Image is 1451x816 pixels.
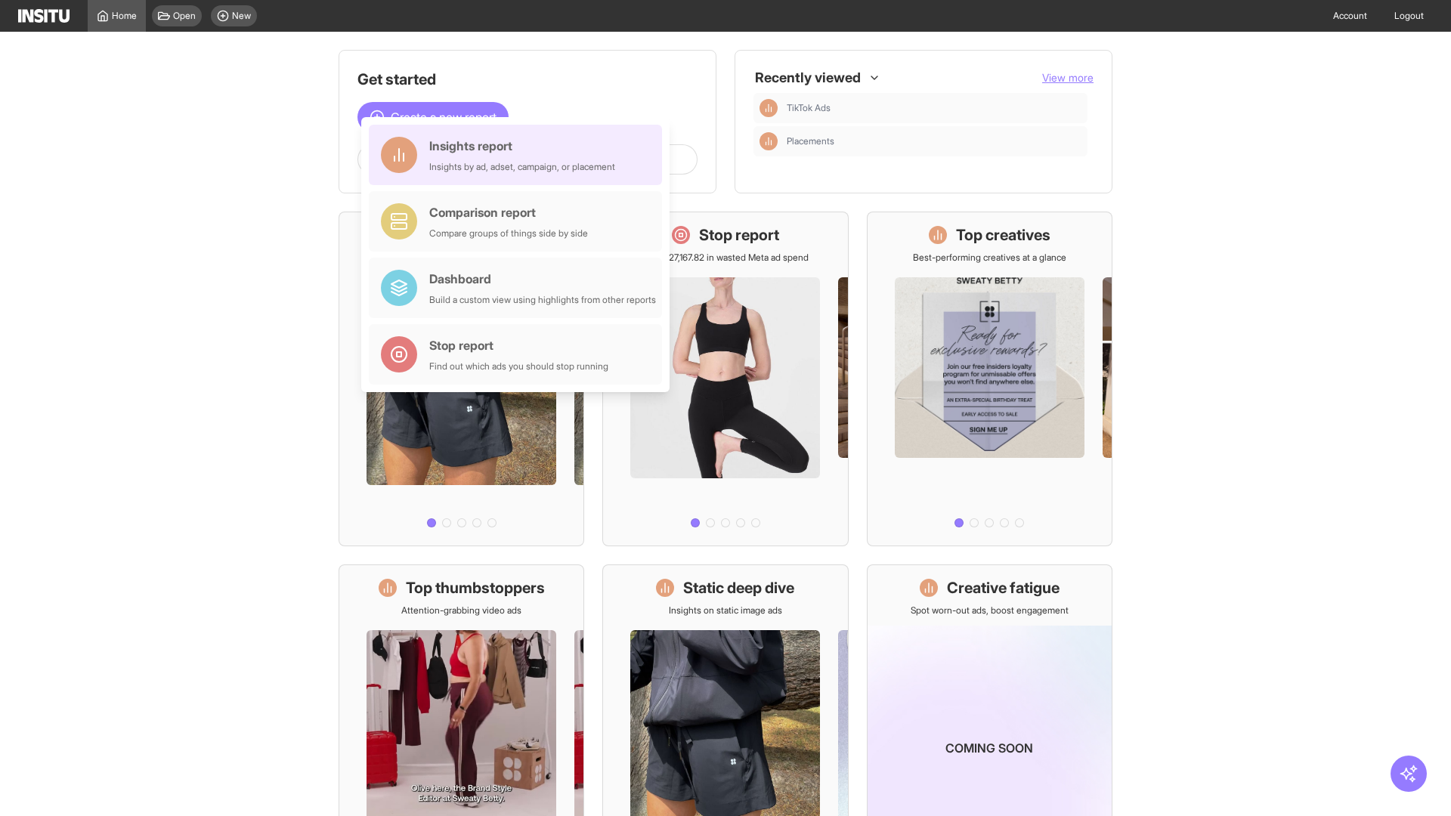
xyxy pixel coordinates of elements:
h1: Get started [357,69,698,90]
h1: Stop report [699,224,779,246]
p: Save £27,167.82 in wasted Meta ad spend [642,252,809,264]
div: Build a custom view using highlights from other reports [429,294,656,306]
p: Insights on static image ads [669,604,782,617]
button: View more [1042,70,1094,85]
span: TikTok Ads [787,102,1081,114]
span: View more [1042,71,1094,84]
span: Placements [787,135,1081,147]
h1: Static deep dive [683,577,794,598]
div: Insights [760,99,778,117]
div: Stop report [429,336,608,354]
span: Placements [787,135,834,147]
h1: Top creatives [956,224,1050,246]
div: Insights by ad, adset, campaign, or placement [429,161,615,173]
div: Insights [760,132,778,150]
div: Dashboard [429,270,656,288]
a: What's live nowSee all active ads instantly [339,212,584,546]
p: Attention-grabbing video ads [401,604,521,617]
span: TikTok Ads [787,102,831,114]
div: Find out which ads you should stop running [429,360,608,372]
span: New [232,10,251,22]
button: Create a new report [357,102,509,132]
img: Logo [18,9,70,23]
div: Comparison report [429,203,588,221]
span: Home [112,10,137,22]
div: Insights report [429,137,615,155]
h1: Top thumbstoppers [406,577,545,598]
span: Create a new report [391,108,497,126]
a: Stop reportSave £27,167.82 in wasted Meta ad spend [602,212,848,546]
p: Best-performing creatives at a glance [913,252,1066,264]
span: Open [173,10,196,22]
a: Top creativesBest-performing creatives at a glance [867,212,1112,546]
div: Compare groups of things side by side [429,227,588,240]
